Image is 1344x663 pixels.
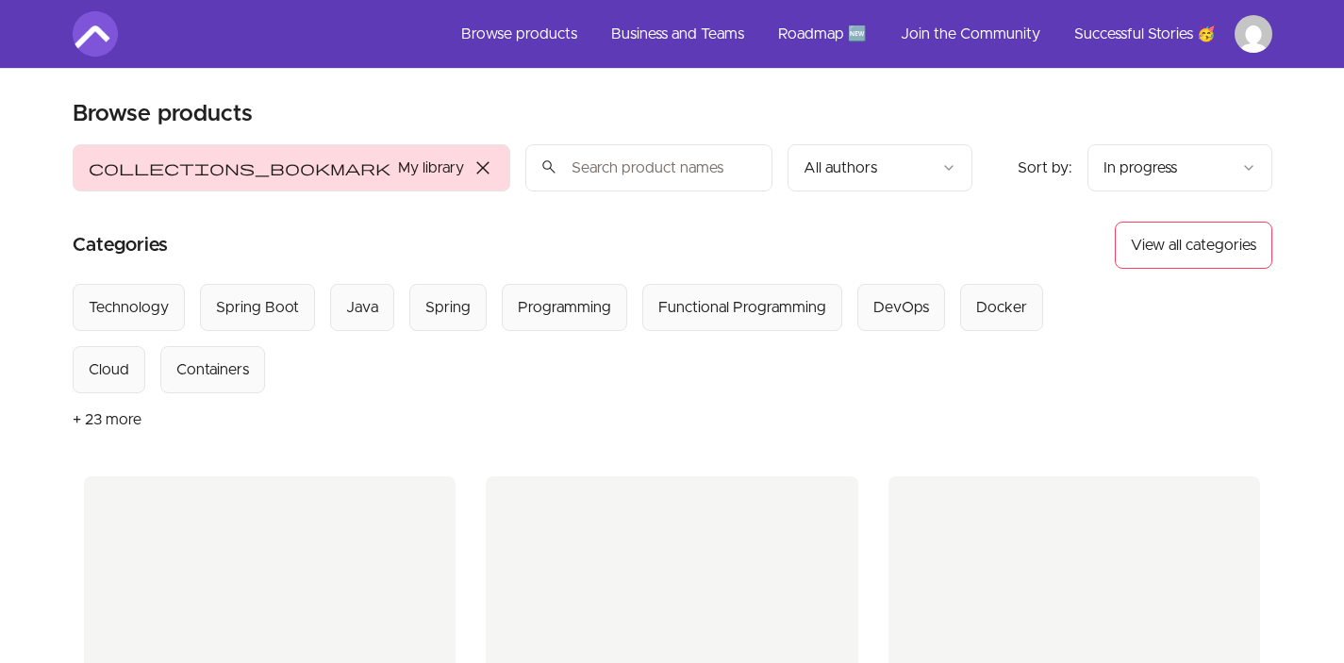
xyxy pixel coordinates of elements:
nav: Main [446,11,1272,57]
div: Spring [425,296,471,319]
div: Functional Programming [658,296,826,319]
a: Business and Teams [596,11,759,57]
button: Product sort options [1087,144,1272,191]
h1: Browse products [73,99,253,129]
div: Cloud [89,358,129,381]
a: Successful Stories 🥳 [1059,11,1231,57]
a: Roadmap 🆕 [763,11,882,57]
div: Technology [89,296,169,319]
button: Filter by My library [73,144,510,191]
div: Programming [518,296,611,319]
div: Docker [976,296,1027,319]
div: DevOps [873,296,929,319]
img: Profile image for Vaibhav J [1235,15,1272,53]
a: Join the Community [886,11,1055,57]
img: Amigoscode logo [73,11,118,57]
div: Containers [176,358,249,381]
input: Search product names [525,144,772,191]
button: View all categories [1115,222,1272,269]
span: Sort by: [1018,160,1072,175]
span: collections_bookmark [89,157,390,179]
div: Spring Boot [216,296,299,319]
button: Filter by author [788,144,972,191]
a: Browse products [446,11,592,57]
span: search [540,154,557,180]
button: + 23 more [73,393,141,446]
h2: Categories [73,222,168,269]
span: close [472,157,494,179]
div: Java [346,296,378,319]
